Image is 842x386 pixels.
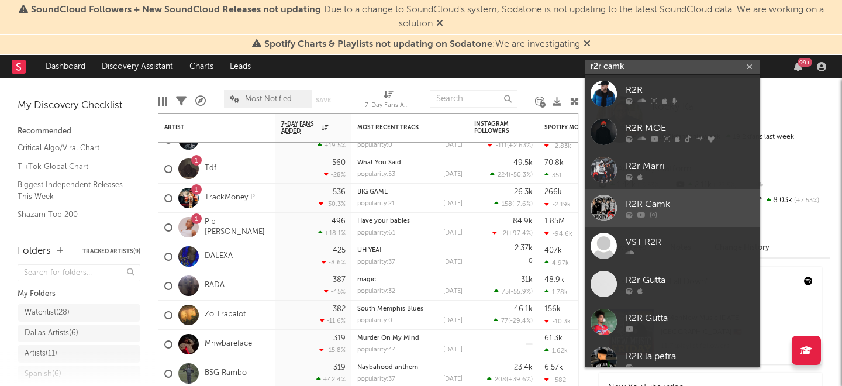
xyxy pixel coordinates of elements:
[316,375,346,383] div: +42.4 %
[521,276,533,284] div: 31k
[430,90,517,108] input: Search...
[332,159,346,167] div: 560
[544,159,564,167] div: 70.8k
[18,304,140,322] a: Watchlist(28)
[205,310,246,320] a: Zo Trapalot
[31,5,321,15] span: SoundCloud Followers + New SoundCloud Releases not updating
[18,345,140,363] a: Artists(11)
[498,172,509,178] span: 224
[18,99,140,113] div: My Discovery Checklist
[319,200,346,208] div: -30.3 %
[544,171,562,179] div: 351
[474,120,515,135] div: Instagram Followers
[319,346,346,354] div: -15.8 %
[513,218,533,225] div: 84.9k
[487,375,533,383] div: ( )
[585,113,760,151] a: R2R MOE
[357,277,376,283] a: magic
[18,287,140,301] div: My Folders
[544,218,565,225] div: 1.85M
[544,188,562,196] div: 266k
[365,99,412,113] div: 7-Day Fans Added (7-Day Fans Added)
[509,143,531,149] span: +2.63 %
[357,277,463,283] div: magic
[544,347,568,354] div: 1.62k
[436,19,443,29] span: Dismiss
[488,142,533,149] div: ( )
[443,201,463,207] div: [DATE]
[245,95,292,103] span: Most Notified
[753,178,830,193] div: --
[205,281,225,291] a: RADA
[544,288,568,296] div: 1.78k
[626,311,754,325] div: R2R Gutta
[357,288,395,295] div: popularity: 32
[324,288,346,295] div: -45 %
[626,159,754,173] div: R2r Marri
[544,230,572,237] div: -94.6k
[94,55,181,78] a: Discovery Assistant
[195,84,206,118] div: A&R Pipeline
[18,160,129,173] a: TikTok Global Chart
[25,367,61,381] div: Spanish ( 6 )
[443,171,463,178] div: [DATE]
[494,200,533,208] div: ( )
[474,242,533,271] div: 0
[544,335,563,342] div: 61.3k
[794,62,802,71] button: 99+
[333,305,346,313] div: 382
[753,193,830,208] div: 8.03k
[494,288,533,295] div: ( )
[495,143,507,149] span: -111
[25,347,57,361] div: Artists ( 11 )
[798,58,812,67] div: 99 +
[333,364,346,371] div: 319
[164,124,252,131] div: Artist
[357,306,423,312] a: South Memphis Blues
[357,306,463,312] div: South Memphis Blues
[357,142,392,149] div: popularity: 0
[544,276,564,284] div: 48.9k
[514,201,531,208] span: -7.6 %
[514,188,533,196] div: 26.3k
[357,364,463,371] div: Naybahood anthem
[333,247,346,254] div: 425
[357,247,382,254] a: UH YEA!
[357,347,396,353] div: popularity: 44
[508,230,531,237] span: +97.4 %
[626,121,754,135] div: R2R MOE
[205,251,233,261] a: DALEXA
[544,247,562,254] div: 407k
[357,318,392,324] div: popularity: 0
[264,40,492,49] span: Spotify Charts & Playlists not updating on Sodatone
[357,160,401,166] a: What You Said
[500,230,506,237] span: -2
[585,303,760,341] a: R2R Gutta
[443,230,463,236] div: [DATE]
[158,84,167,118] div: Edit Columns
[357,171,395,178] div: popularity: 53
[585,341,760,379] a: R2R la pefra
[357,201,395,207] div: popularity: 21
[544,376,566,384] div: -582
[357,376,395,382] div: popularity: 37
[333,276,346,284] div: 387
[357,189,463,195] div: BIG GAME
[510,318,531,325] span: -29.4 %
[357,364,418,371] a: Naybahood anthem
[357,218,463,225] div: Have your babies
[515,244,533,252] div: 2.37k
[492,229,533,237] div: ( )
[626,273,754,287] div: R2r Gutta
[792,198,819,204] span: +7.53 %
[316,97,331,104] button: Save
[18,208,129,221] a: Shazam Top 200
[18,244,51,259] div: Folders
[18,325,140,342] a: Dallas Artists(6)
[181,55,222,78] a: Charts
[544,364,563,371] div: 6.57k
[37,55,94,78] a: Dashboard
[176,84,187,118] div: Filters
[585,151,760,189] a: R2r Marri
[585,265,760,303] a: R2r Gutta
